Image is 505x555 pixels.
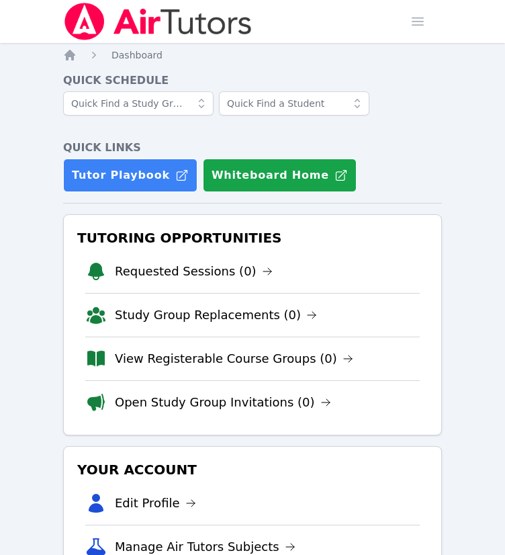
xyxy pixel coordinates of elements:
[75,458,430,482] h3: Your Account
[111,48,163,62] a: Dashboard
[75,226,430,250] h3: Tutoring Opportunities
[115,494,196,513] a: Edit Profile
[203,159,357,192] button: Whiteboard Home
[63,3,253,40] img: Air Tutors
[115,262,273,281] a: Requested Sessions (0)
[63,91,214,116] input: Quick Find a Study Group
[63,140,442,156] h4: Quick Links
[115,393,331,412] a: Open Study Group Invitations (0)
[63,48,442,62] nav: Breadcrumb
[63,159,197,192] a: Tutor Playbook
[219,91,369,116] input: Quick Find a Student
[111,50,163,60] span: Dashboard
[115,349,353,368] a: View Registerable Course Groups (0)
[115,306,317,325] a: Study Group Replacements (0)
[63,73,442,89] h4: Quick Schedule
